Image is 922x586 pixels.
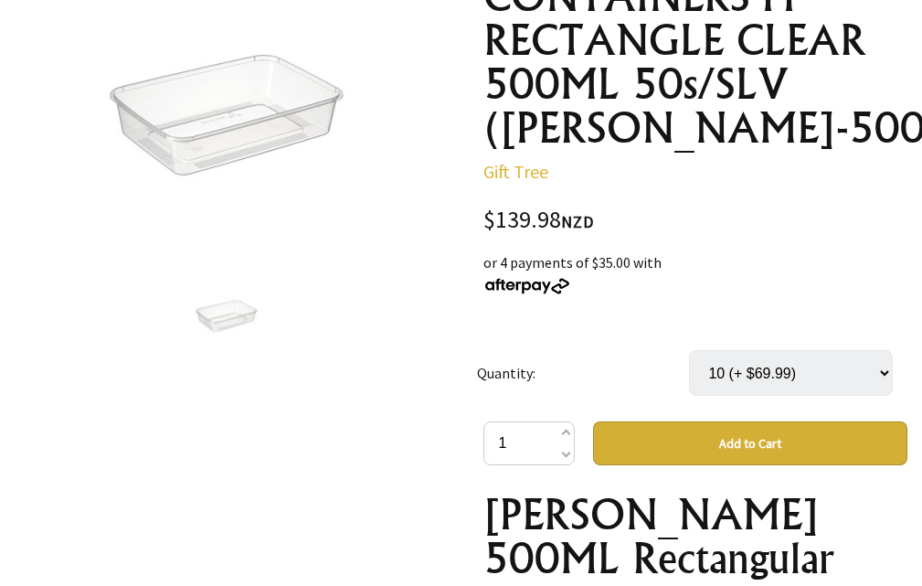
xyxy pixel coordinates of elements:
[593,421,908,465] button: Add to Cart
[477,325,689,421] td: Quantity:
[561,211,594,232] span: NZD
[483,160,548,183] a: Gift Tree
[186,282,267,351] img: CONTAINERS PP RECTANGLE CLEAR 500ML 50s/SLV (BONSON BS-500)
[483,208,908,233] div: $139.98
[483,251,908,295] div: or 4 payments of $35.00 with
[483,278,571,294] img: Afterpay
